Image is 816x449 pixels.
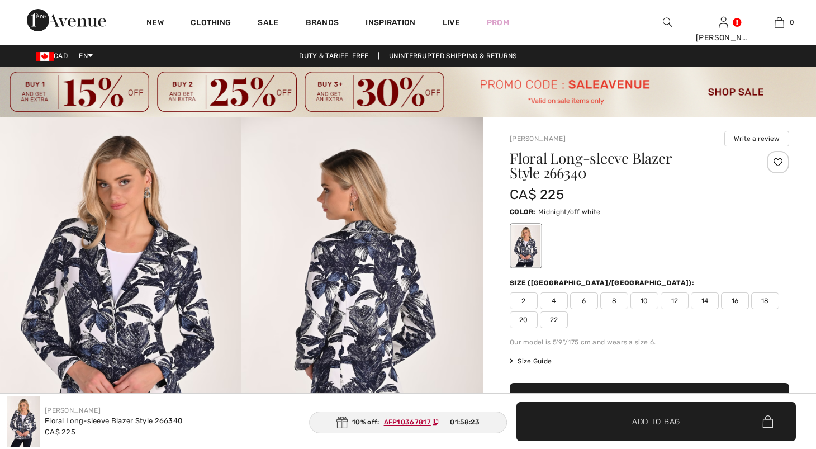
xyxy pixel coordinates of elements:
span: 4 [540,292,568,309]
span: 10 [630,292,658,309]
img: 1ère Avenue [27,9,106,31]
span: 6 [570,292,598,309]
img: Gift.svg [336,417,348,428]
a: [PERSON_NAME] [510,135,566,143]
span: EN [79,52,93,60]
span: CAD [36,52,72,60]
button: Write a review [724,131,789,146]
a: 0 [752,16,806,29]
span: Add to Bag [632,415,680,427]
span: Size Guide [510,356,552,366]
img: My Info [719,16,728,29]
a: Clothing [191,18,231,30]
span: 01:58:23 [450,417,479,427]
span: 18 [751,292,779,309]
span: 0 [790,17,794,27]
button: Add to Bag [516,402,796,441]
div: [PERSON_NAME] [696,32,751,44]
span: 20 [510,311,538,328]
span: 8 [600,292,628,309]
iframe: Opens a widget where you can find more information [744,365,805,393]
span: 12 [661,292,689,309]
span: Inspiration [366,18,415,30]
h1: Floral Long-sleeve Blazer Style 266340 [510,151,743,180]
div: Size ([GEOGRAPHIC_DATA]/[GEOGRAPHIC_DATA]): [510,278,696,288]
a: Brands [306,18,339,30]
span: CA$ 225 [45,428,75,436]
span: 2 [510,292,538,309]
a: [PERSON_NAME] [45,407,101,414]
span: 16 [721,292,749,309]
img: search the website [663,16,672,29]
div: Our model is 5'9"/175 cm and wears a size 6. [510,337,789,347]
div: Midnight/off white [511,225,540,267]
a: Sign In [719,17,728,27]
div: Floral Long-sleeve Blazer Style 266340 [45,415,182,427]
img: Canadian Dollar [36,52,54,61]
div: 10% off: [309,412,507,433]
a: Prom [487,17,509,29]
img: Bag.svg [762,415,773,428]
span: 22 [540,311,568,328]
span: Midnight/off white [538,208,600,216]
span: CA$ 225 [510,187,564,202]
img: My Bag [775,16,784,29]
a: Live [443,17,460,29]
ins: AFP10367817 [384,418,431,426]
a: Sale [258,18,278,30]
a: New [146,18,164,30]
span: Color: [510,208,536,216]
img: Floral Long-Sleeve Blazer Style 266340 [7,396,40,447]
span: 14 [691,292,719,309]
button: Add to Bag [510,383,789,422]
